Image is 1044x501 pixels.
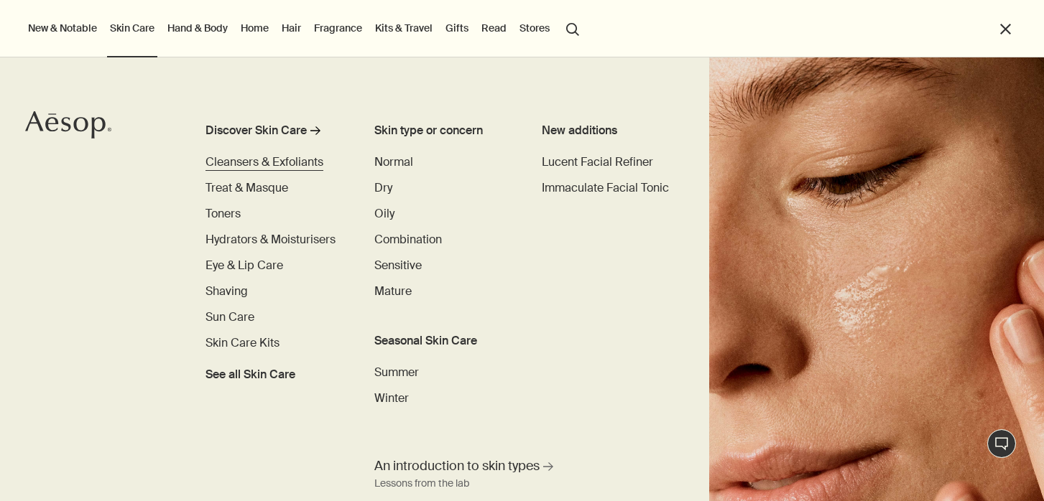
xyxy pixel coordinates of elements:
[25,111,111,139] svg: Aesop
[374,258,422,273] span: Sensitive
[205,334,280,352] a: Skin Care Kits
[205,206,241,221] span: Toners
[205,154,323,171] a: Cleansers & Exfoliants
[374,390,409,406] span: Winter
[542,122,678,139] div: New additions
[997,21,1014,37] button: Close the Menu
[374,365,419,380] span: Summer
[374,206,394,221] span: Oily
[517,19,553,37] button: Stores
[205,122,307,139] div: Discover Skin Care
[205,335,280,350] span: Skin Care Kits
[205,257,283,274] a: Eye & Lip Care
[709,57,1044,501] img: Woman holding her face with her hands
[560,14,586,42] button: Open search
[374,257,422,274] a: Sensitive
[374,475,469,492] div: Lessons from the lab
[205,283,248,300] a: Shaving
[25,19,100,37] button: New & Notable
[165,19,231,37] a: Hand & Body
[205,284,248,299] span: Shaving
[238,19,272,37] a: Home
[205,309,254,324] span: Sun Care
[542,154,653,171] a: Lucent Facial Refiner
[205,180,288,195] span: Treat & Masque
[374,231,442,248] a: Combination
[107,19,157,37] a: Skin Care
[542,180,669,195] span: Immaculate Facial Tonic
[205,366,295,383] span: See all Skin Care
[374,364,419,381] a: Summer
[374,457,540,475] span: An introduction to skin types
[374,283,412,300] a: Mature
[205,258,283,273] span: Eye & Lip Care
[205,205,241,223] a: Toners
[374,332,511,350] h3: Seasonal Skin Care
[205,179,288,197] a: Treat & Masque
[479,19,509,37] a: Read
[205,309,254,326] a: Sun Care
[374,154,413,171] a: Normal
[374,390,409,407] a: Winter
[205,154,323,169] span: Cleansers & Exfoliants
[205,231,336,248] a: Hydrators & Moisturisers
[542,154,653,169] span: Lucent Facial Refiner
[374,154,413,169] span: Normal
[987,429,1016,458] button: Live Assistance
[205,232,336,247] span: Hydrators & Moisturisers
[443,19,471,37] a: Gifts
[374,232,442,247] span: Combination
[25,111,111,143] a: Aesop
[372,19,435,37] a: Kits & Travel
[374,205,394,223] a: Oily
[279,19,304,37] a: Hair
[311,19,365,37] a: Fragrance
[374,179,392,197] a: Dry
[205,360,295,383] a: See all Skin Care
[374,122,511,139] h3: Skin type or concern
[374,284,412,299] span: Mature
[374,180,392,195] span: Dry
[542,179,669,197] a: Immaculate Facial Tonic
[205,122,343,145] a: Discover Skin Care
